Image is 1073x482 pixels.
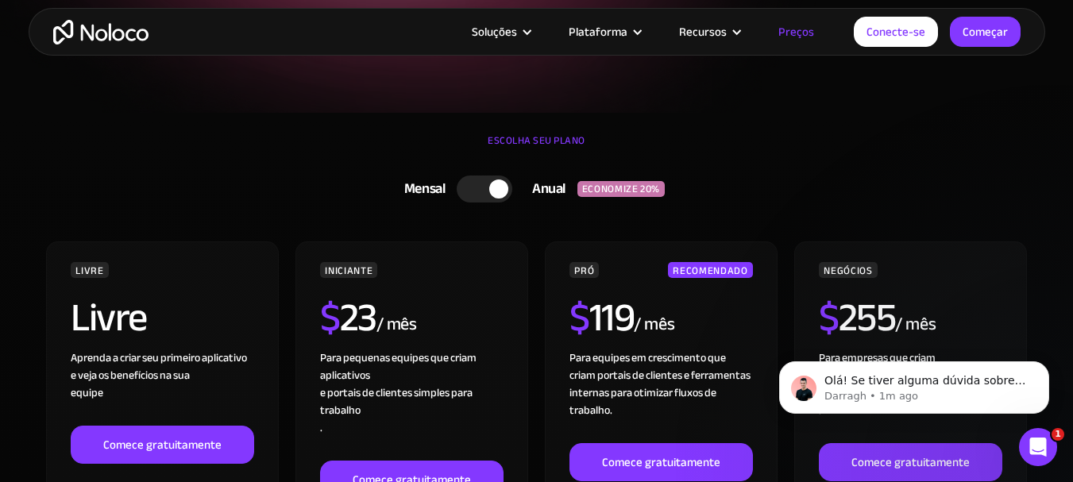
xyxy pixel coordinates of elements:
[569,443,752,481] a: Comece gratuitamente
[755,328,1073,439] iframe: Mensagem de notificação do intercomunicador
[679,21,727,43] font: Recursos
[532,175,565,202] font: Anual
[867,21,925,43] font: Conecte-se
[404,175,445,202] font: Mensal
[452,21,549,42] div: Soluções
[634,307,674,341] font: / mês
[589,280,635,355] font: 119
[854,17,938,47] a: Conecte-se
[758,21,834,42] a: Preços
[71,382,103,403] font: equipe
[569,21,627,43] font: Plataforma
[963,21,1008,43] font: Começar
[320,347,477,386] font: Para pequenas equipes que criam aplicativos
[582,179,660,199] font: ECONOMIZE 20%
[549,21,659,42] div: Plataforma
[53,20,149,44] a: lar
[340,280,376,355] font: 23
[472,21,517,43] font: Soluções
[819,443,1002,481] a: Comece gratuitamente
[569,347,751,421] font: Para equipes em crescimento que criam portais de clientes e ferramentas internas para otimizar fl...
[488,131,585,150] font: ESCOLHA SEU PLANO
[103,434,222,456] font: Comece gratuitamente
[320,382,473,421] font: e portais de clientes simples para trabalho
[895,307,936,341] font: / mês
[778,21,814,43] font: Preços
[71,280,147,355] font: Livre
[320,280,340,355] font: $
[320,417,322,438] font: .
[75,261,103,280] font: LIVRE
[1055,429,1061,439] font: 1
[839,280,896,355] font: 255
[602,451,720,473] font: Comece gratuitamente
[819,280,839,355] font: $
[824,261,872,280] font: NEGÓCIOS
[325,261,372,280] font: INICIANTE
[71,347,247,386] font: Aprenda a criar seu primeiro aplicativo e veja os benefícios na sua
[569,280,589,355] font: $
[673,261,747,280] font: RECOMENDADO
[574,261,594,280] font: PRÓ
[851,451,970,473] font: Comece gratuitamente
[950,17,1021,47] a: Começar
[659,21,758,42] div: Recursos
[71,426,253,464] a: Comece gratuitamente
[376,307,417,341] font: / mês
[1019,428,1057,466] iframe: Chat ao vivo do Intercom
